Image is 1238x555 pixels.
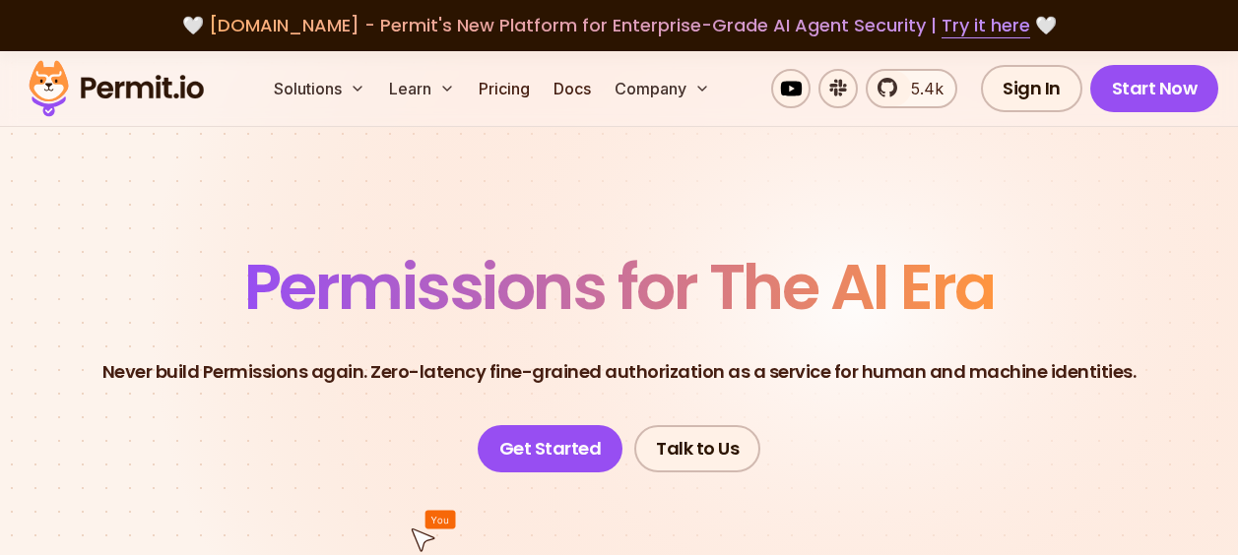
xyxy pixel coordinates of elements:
a: Talk to Us [634,425,760,472]
a: Start Now [1090,65,1219,112]
div: 🤍 🤍 [47,12,1191,39]
a: Sign In [981,65,1082,112]
span: [DOMAIN_NAME] - Permit's New Platform for Enterprise-Grade AI Agent Security | [209,13,1030,37]
button: Solutions [266,69,373,108]
span: Permissions for The AI Era [244,243,995,331]
button: Learn [381,69,463,108]
a: Try it here [942,13,1030,38]
img: Permit logo [20,55,213,122]
a: Docs [546,69,599,108]
a: Pricing [471,69,538,108]
button: Company [607,69,718,108]
p: Never build Permissions again. Zero-latency fine-grained authorization as a service for human and... [102,358,1137,386]
span: 5.4k [899,77,944,100]
a: 5.4k [866,69,957,108]
a: Get Started [478,425,623,472]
